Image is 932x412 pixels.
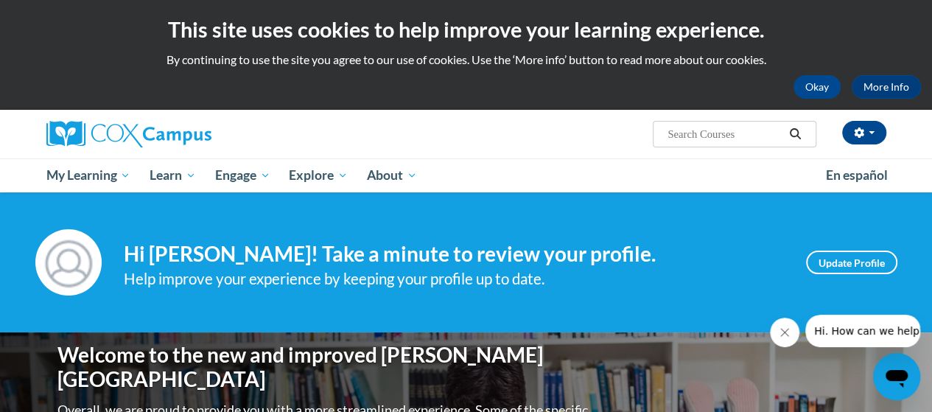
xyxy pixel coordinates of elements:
[784,125,806,143] button: Search
[46,121,312,147] a: Cox Campus
[35,229,102,296] img: Profile Image
[124,242,784,267] h4: Hi [PERSON_NAME]! Take a minute to review your profile.
[770,318,799,347] iframe: Close message
[289,167,348,184] span: Explore
[826,167,888,183] span: En español
[206,158,280,192] a: Engage
[35,158,897,192] div: Main menu
[842,121,886,144] button: Account Settings
[11,52,921,68] p: By continuing to use the site you agree to our use of cookies. Use the ‘More info’ button to read...
[367,167,417,184] span: About
[124,267,784,291] div: Help improve your experience by keeping your profile up to date.
[806,251,897,274] a: Update Profile
[279,158,357,192] a: Explore
[873,353,920,400] iframe: Button to launch messaging window
[57,343,592,392] h1: Welcome to the new and improved [PERSON_NAME][GEOGRAPHIC_DATA]
[666,125,784,143] input: Search Courses
[805,315,920,347] iframe: Message from company
[46,121,211,147] img: Cox Campus
[11,15,921,44] h2: This site uses cookies to help improve your learning experience.
[46,167,130,184] span: My Learning
[357,158,427,192] a: About
[150,167,196,184] span: Learn
[852,75,921,99] a: More Info
[816,160,897,191] a: En español
[9,10,119,22] span: Hi. How can we help?
[793,75,841,99] button: Okay
[37,158,141,192] a: My Learning
[140,158,206,192] a: Learn
[215,167,270,184] span: Engage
